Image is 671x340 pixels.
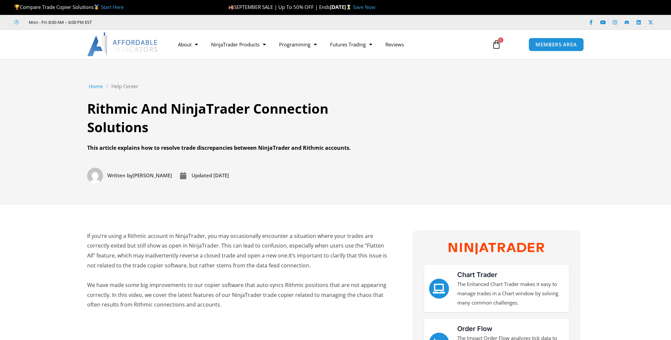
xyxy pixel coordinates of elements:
div: This article explains how to resolve trade discrepancies between NinjaTrader and Rithmic accounts. [87,143,392,153]
span: MEMBERS AREA [535,42,577,47]
span: If you’re using a Rithmic account in NinjaTrader, you may occasionally encounter a situation wher... [87,232,387,269]
img: 🥇 [94,5,99,10]
a: MEMBERS AREA [529,38,584,51]
span: SEPTEMBER SALE | Up To 50% OFF | Ends [228,4,330,10]
img: ⌛ [346,5,351,10]
img: LogoAI | Affordable Indicators – NinjaTrader [87,32,158,56]
a: Programming [272,37,323,52]
a: About [171,37,204,52]
h1: Rithmic And NinjaTrader Connection Solutions [87,99,392,137]
span: Mon - Fri: 8:00 AM – 6:00 PM EST [27,18,92,26]
span: Updated [192,172,212,179]
span: 0 [498,37,503,43]
span: Written by [107,172,133,179]
a: Chart Trader [429,279,449,299]
time: [DATE] [213,172,229,179]
a: Futures Trading [323,37,379,52]
img: Picture of David Koehler [87,168,103,184]
span: We have made some big improvements to our copier software that auto-syncs Rithmic positions that ... [87,281,386,308]
p: The Enhanced Chart Trader makes it easy to manage trades in a Chart window by solving many common... [457,280,564,308]
a: NinjaTrader Products [204,37,272,52]
span: / [106,82,108,91]
a: Chart Trader [457,271,497,279]
span: Compare Trade Copier Solutions [14,4,124,10]
a: Home [89,82,103,91]
a: 0 [482,35,511,54]
nav: Menu [171,37,484,52]
a: Order Flow [457,325,492,333]
span: It’s important to clarify that this issue is not related to the trade copier software, but rather... [87,252,387,269]
span: [PERSON_NAME] [106,171,172,180]
strong: [DATE] [330,4,353,10]
a: Help Center [111,82,138,91]
a: Start Here [101,4,124,10]
a: Save Now [353,4,375,10]
img: NinjaTrader Wordmark color RGB | Affordable Indicators – NinjaTrader [449,243,544,255]
iframe: Customer reviews powered by Trustpilot [101,19,200,26]
img: 🍂 [229,5,234,10]
img: 🏆 [15,5,20,10]
a: Reviews [379,37,411,52]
